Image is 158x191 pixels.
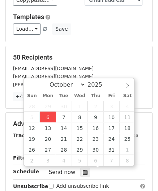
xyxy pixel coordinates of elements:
[87,133,103,144] span: October 23, 2025
[13,183,48,189] strong: Unsubscribe
[56,94,72,98] span: Tue
[13,23,41,35] a: Load...
[72,101,87,112] span: October 1, 2025
[56,144,72,155] span: October 28, 2025
[119,101,135,112] span: October 4, 2025
[24,122,40,133] span: October 12, 2025
[24,101,40,112] span: September 28, 2025
[87,122,103,133] span: October 16, 2025
[103,155,119,166] span: November 7, 2025
[13,155,31,161] strong: Filters
[13,82,132,87] small: [PERSON_NAME][EMAIL_ADDRESS][DOMAIN_NAME]
[103,94,119,98] span: Fri
[72,133,87,144] span: October 22, 2025
[49,169,76,175] span: Send now
[119,155,135,166] span: November 8, 2025
[72,94,87,98] span: Wed
[72,144,87,155] span: October 29, 2025
[87,112,103,122] span: October 9, 2025
[103,122,119,133] span: October 17, 2025
[56,101,72,112] span: September 30, 2025
[103,112,119,122] span: October 10, 2025
[24,94,40,98] span: Sun
[86,81,112,88] input: Year
[119,112,135,122] span: October 11, 2025
[13,169,39,174] strong: Schedule
[13,133,37,138] strong: Tracking
[87,155,103,166] span: November 6, 2025
[13,13,44,21] a: Templates
[24,112,40,122] span: October 5, 2025
[24,144,40,155] span: October 26, 2025
[87,101,103,112] span: October 2, 2025
[103,144,119,155] span: October 31, 2025
[40,155,56,166] span: November 3, 2025
[72,112,87,122] span: October 8, 2025
[56,133,72,144] span: October 21, 2025
[13,66,94,71] small: [EMAIL_ADDRESS][DOMAIN_NAME]
[13,53,145,61] h5: 50 Recipients
[119,144,135,155] span: November 1, 2025
[40,122,56,133] span: October 13, 2025
[13,120,145,128] h5: Advanced
[40,101,56,112] span: September 29, 2025
[56,182,109,190] label: Add unsubscribe link
[56,122,72,133] span: October 14, 2025
[13,74,94,79] small: [EMAIL_ADDRESS][DOMAIN_NAME]
[40,144,56,155] span: October 27, 2025
[52,23,71,35] button: Save
[24,133,40,144] span: October 19, 2025
[122,156,158,191] iframe: Chat Widget
[72,155,87,166] span: November 5, 2025
[87,94,103,98] span: Thu
[119,133,135,144] span: October 25, 2025
[24,155,40,166] span: November 2, 2025
[119,122,135,133] span: October 18, 2025
[13,92,43,101] a: +47 more
[56,155,72,166] span: November 4, 2025
[103,133,119,144] span: October 24, 2025
[40,133,56,144] span: October 20, 2025
[72,122,87,133] span: October 15, 2025
[56,112,72,122] span: October 7, 2025
[119,94,135,98] span: Sat
[103,101,119,112] span: October 3, 2025
[40,112,56,122] span: October 6, 2025
[40,94,56,98] span: Mon
[87,144,103,155] span: October 30, 2025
